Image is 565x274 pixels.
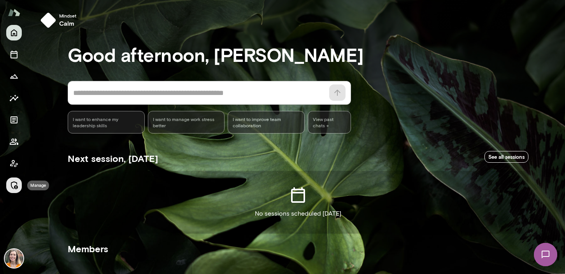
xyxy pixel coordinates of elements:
[68,152,158,165] h5: Next session, [DATE]
[6,68,22,84] button: Growth Plan
[6,156,22,171] button: Client app
[68,111,145,133] div: I want to enhance my leadership skills
[6,25,22,40] button: Home
[73,116,140,128] span: I want to enhance my leadership skills
[233,116,300,128] span: I want to improve team collaboration
[8,5,20,20] img: Mento
[68,44,528,65] h3: Good afternoon, [PERSON_NAME]
[6,134,22,149] button: Members
[40,12,56,28] img: mindset
[5,249,23,268] img: Carrie Kelly
[6,90,22,106] button: Insights
[59,19,76,28] h6: calm
[228,111,305,133] div: I want to improve team collaboration
[255,209,341,218] p: No sessions scheduled [DATE]
[148,111,225,133] div: I want to manage work stress better
[6,47,22,62] button: Sessions
[68,242,528,255] h5: Members
[6,177,22,193] button: Manage
[27,181,49,190] div: Manage
[37,9,82,31] button: Mindsetcalm
[308,111,351,133] span: View past chats ->
[6,112,22,128] button: Documents
[59,12,76,19] span: Mindset
[153,116,220,128] span: I want to manage work stress better
[484,151,528,163] a: See all sessions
